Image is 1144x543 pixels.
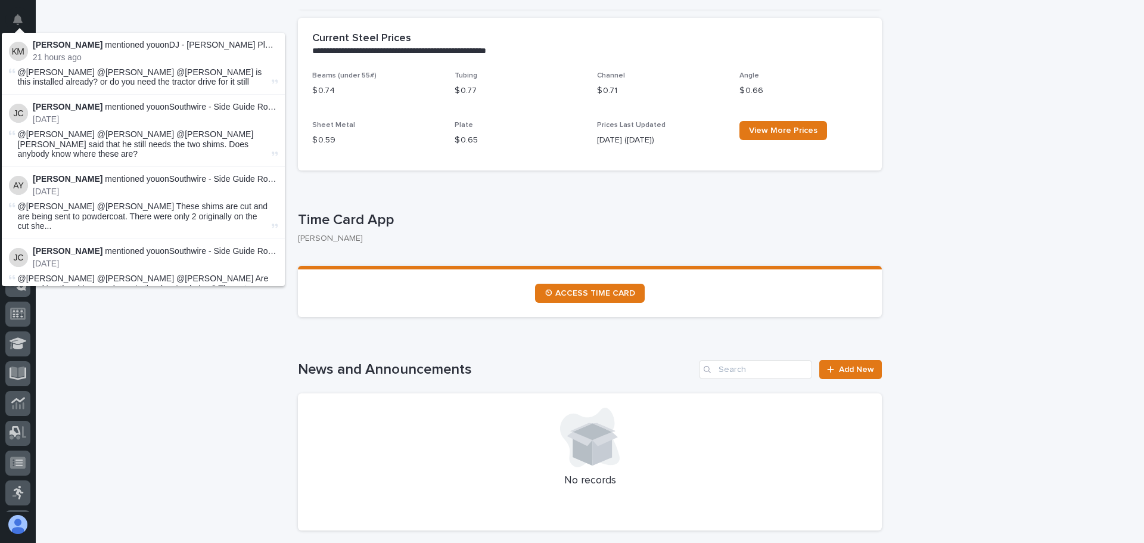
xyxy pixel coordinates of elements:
[33,102,278,112] p: mentioned you on Southwire - Side Guide Rollers :
[33,102,102,111] strong: [PERSON_NAME]
[455,85,583,97] p: $ 0.77
[455,134,583,147] p: $ 0.65
[699,360,812,379] input: Search
[33,114,278,125] p: [DATE]
[839,365,874,374] span: Add New
[455,122,473,129] span: Plate
[33,259,278,269] p: [DATE]
[312,134,440,147] p: $ 0.59
[33,40,278,50] p: mentioned you on DJ - [PERSON_NAME] Plant 7 - System F I-Drive Components :
[18,201,269,231] span: @[PERSON_NAME] @[PERSON_NAME] These shims are cut and are being sent to powdercoat. There were on...
[312,474,868,488] p: No records
[312,72,377,79] span: Beams (under 55#)
[455,72,477,79] span: Tubing
[298,234,872,244] p: [PERSON_NAME]
[33,174,278,184] p: mentioned you on Southwire - Side Guide Rollers :
[18,67,262,87] span: @[PERSON_NAME] @[PERSON_NAME] @[PERSON_NAME] is this installed already? or do you need the tracto...
[33,52,278,63] p: 21 hours ago
[9,176,28,195] img: Adam Yutzy
[739,72,759,79] span: Angle
[298,212,877,229] p: Time Card App
[298,361,694,378] h1: News and Announcements
[749,126,817,135] span: View More Prices
[5,512,30,537] button: users-avatar
[597,122,666,129] span: Prices Last Updated
[9,42,28,61] img: Kyle Miller
[33,174,102,184] strong: [PERSON_NAME]
[597,85,725,97] p: $ 0.71
[597,134,725,147] p: [DATE] ([DATE])
[18,274,269,303] span: @[PERSON_NAME] @[PERSON_NAME] @[PERSON_NAME] Are we making the shims as shown in the drawing belo...
[312,122,355,129] span: Sheet Metal
[535,284,645,303] a: ⏲ ACCESS TIME CARD
[5,7,30,32] button: Notifications
[33,246,102,256] strong: [PERSON_NAME]
[739,121,827,140] a: View More Prices
[9,248,28,267] img: Josh Casper
[33,246,278,256] p: mentioned you on Southwire - Side Guide Rollers :
[312,85,440,97] p: $ 0.74
[9,104,28,123] img: Josh Casper
[33,40,102,49] strong: [PERSON_NAME]
[33,187,278,197] p: [DATE]
[15,14,30,33] div: Notifications
[597,72,625,79] span: Channel
[18,129,254,159] span: @[PERSON_NAME] @[PERSON_NAME] @[PERSON_NAME] [PERSON_NAME] said that he still needs the two shims...
[819,360,882,379] a: Add New
[739,85,868,97] p: $ 0.66
[312,32,411,45] h2: Current Steel Prices
[545,289,635,297] span: ⏲ ACCESS TIME CARD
